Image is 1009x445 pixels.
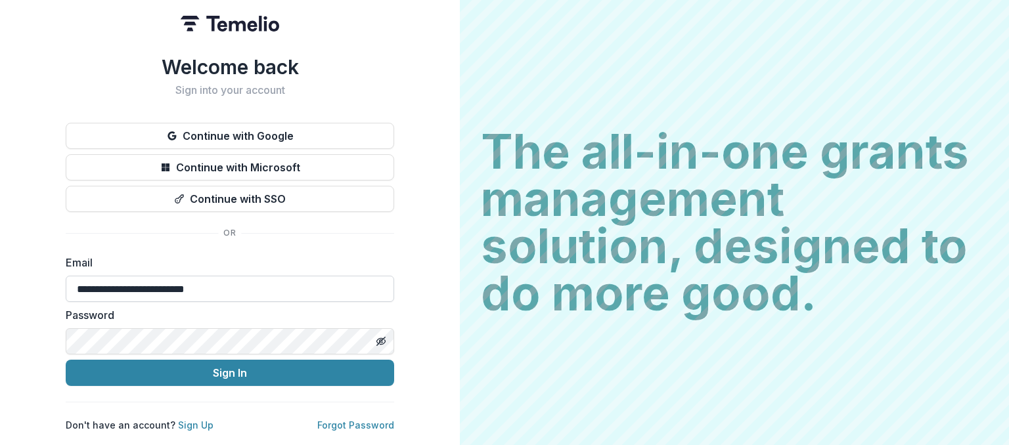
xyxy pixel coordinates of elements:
label: Password [66,307,386,323]
h1: Welcome back [66,55,394,79]
button: Sign In [66,360,394,386]
a: Forgot Password [317,419,394,431]
img: Temelio [181,16,279,32]
button: Continue with SSO [66,186,394,212]
button: Toggle password visibility [370,331,392,352]
h2: Sign into your account [66,84,394,96]
p: Don't have an account? [66,418,213,432]
label: Email [66,255,386,270]
button: Continue with Microsoft [66,154,394,180]
a: Sign Up [178,419,213,431]
button: Continue with Google [66,123,394,149]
